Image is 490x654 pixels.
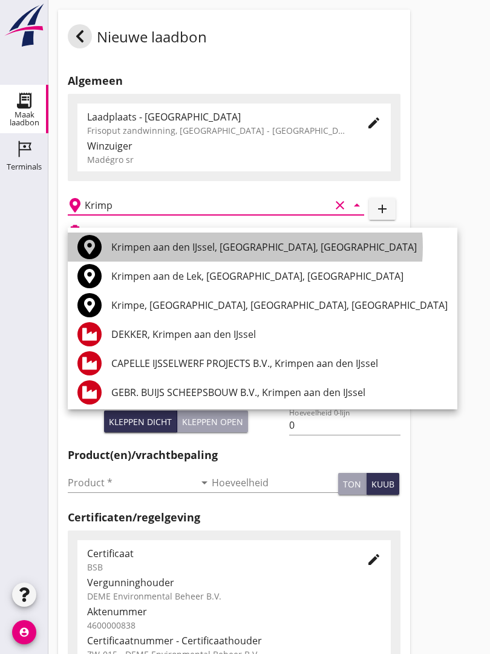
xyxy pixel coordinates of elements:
[371,478,394,490] div: kuub
[111,298,448,312] div: Krimpe, [GEOGRAPHIC_DATA], [GEOGRAPHIC_DATA], [GEOGRAPHIC_DATA]
[350,198,364,213] i: arrow_drop_down
[87,604,381,619] div: Aktenummer
[85,196,330,215] input: Losplaats
[109,415,172,428] div: Kleppen dicht
[177,411,248,432] button: Kleppen open
[87,139,381,153] div: Winzuiger
[212,473,339,492] input: Hoeveelheid
[367,552,381,567] i: edit
[68,473,195,492] input: Product *
[111,327,448,342] div: DEKKER, Krimpen aan den IJssel
[2,3,46,48] img: logo-small.a267ee39.svg
[68,73,400,89] h2: Algemeen
[68,24,207,53] div: Nieuwe laadbon
[367,473,399,495] button: kuub
[333,198,347,213] i: clear
[7,163,42,171] div: Terminals
[87,153,381,166] div: Madégro sr
[343,478,361,490] div: ton
[375,202,390,216] i: add
[12,620,36,644] i: account_circle
[182,415,243,428] div: Kleppen open
[197,475,212,490] i: arrow_drop_down
[68,447,400,463] h2: Product(en)/vrachtbepaling
[87,590,381,603] div: DEME Environmental Beheer B.V.
[87,110,347,124] div: Laadplaats - [GEOGRAPHIC_DATA]
[104,411,177,432] button: Kleppen dicht
[87,546,347,561] div: Certificaat
[289,415,400,435] input: Hoeveelheid 0-lijn
[111,385,448,400] div: GEBR. BUIJS SCHEEPSBOUW B.V., Krimpen aan den IJssel
[87,225,149,236] h2: Beladen vaartuig
[87,561,347,573] div: BSB
[87,633,381,648] div: Certificaatnummer - Certificaathouder
[68,509,400,526] h2: Certificaten/regelgeving
[367,116,381,130] i: edit
[111,240,448,254] div: Krimpen aan den IJssel, [GEOGRAPHIC_DATA], [GEOGRAPHIC_DATA]
[111,356,448,371] div: CAPELLE IJSSELWERF PROJECTS B.V., Krimpen aan den IJssel
[87,575,381,590] div: Vergunninghouder
[111,269,448,283] div: Krimpen aan de Lek, [GEOGRAPHIC_DATA], [GEOGRAPHIC_DATA]
[87,619,381,632] div: 4600000838
[87,124,347,137] div: Frisoput zandwinning, [GEOGRAPHIC_DATA] - [GEOGRAPHIC_DATA].
[338,473,367,495] button: ton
